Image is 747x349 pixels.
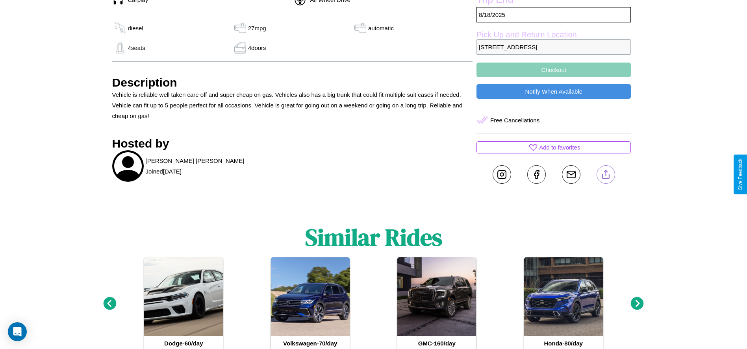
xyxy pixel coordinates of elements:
p: [PERSON_NAME] [PERSON_NAME] [146,155,245,166]
p: automatic [368,23,394,33]
p: Vehicle is reliable well taken care off and super cheap on gas. Vehicles also has a big trunk tha... [112,89,473,121]
button: Checkout [476,63,631,77]
div: Open Intercom Messenger [8,322,27,341]
div: Give Feedback [738,159,743,190]
p: Free Cancellations [490,115,539,126]
button: Add to favorites [476,141,631,153]
img: gas [112,42,128,54]
p: 4 seats [128,42,145,53]
button: Notify When Available [476,84,631,99]
img: gas [352,22,368,34]
label: Pick Up and Return Location [476,30,631,39]
p: [STREET_ADDRESS] [476,39,631,55]
p: 27 mpg [248,23,266,33]
img: gas [232,42,248,54]
h3: Hosted by [112,137,473,150]
h3: Description [112,76,473,89]
p: Add to favorites [539,142,580,153]
img: gas [232,22,248,34]
p: 8 / 18 / 2025 [476,7,631,22]
p: 4 doors [248,42,266,53]
p: Joined [DATE] [146,166,182,177]
img: gas [112,22,128,34]
h1: Similar Rides [305,221,442,253]
p: diesel [128,23,143,33]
